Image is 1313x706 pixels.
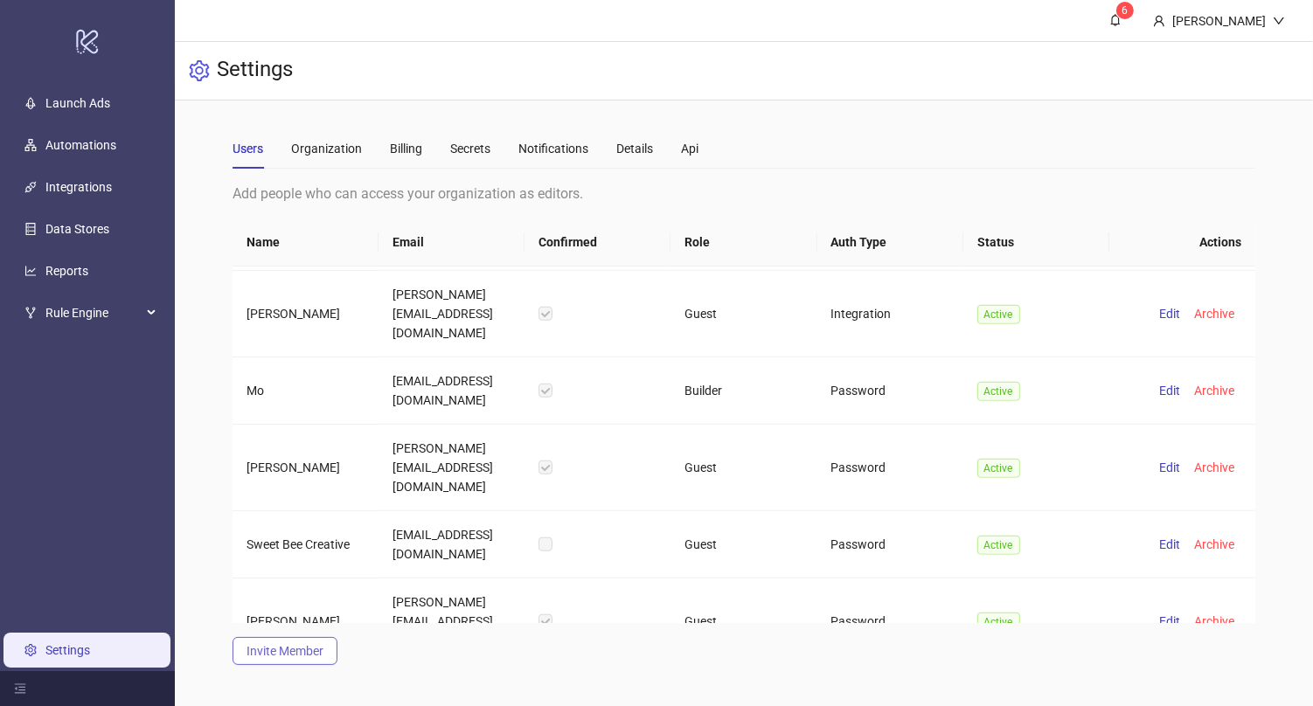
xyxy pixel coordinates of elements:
[189,60,210,81] span: setting
[616,139,653,158] div: Details
[291,139,362,158] div: Organization
[379,218,525,266] th: Email
[1109,14,1122,26] span: bell
[670,218,816,266] th: Role
[1194,537,1234,551] span: Archive
[1194,384,1234,398] span: Archive
[1187,380,1241,401] button: Archive
[977,382,1020,401] span: Active
[525,218,670,266] th: Confirmed
[977,613,1020,632] span: Active
[670,578,816,665] td: Guest
[977,305,1020,324] span: Active
[45,180,112,194] a: Integrations
[24,307,37,319] span: fork
[217,56,293,86] h3: Settings
[1109,218,1255,266] th: Actions
[670,511,816,578] td: Guest
[1152,380,1187,401] button: Edit
[45,295,142,330] span: Rule Engine
[1165,11,1273,31] div: [PERSON_NAME]
[45,643,90,657] a: Settings
[670,425,816,511] td: Guest
[817,578,963,665] td: Password
[1159,384,1180,398] span: Edit
[14,682,26,695] span: menu-fold
[1194,307,1234,321] span: Archive
[1152,303,1187,324] button: Edit
[1122,4,1129,17] span: 6
[1194,614,1234,628] span: Archive
[1152,534,1187,555] button: Edit
[379,425,525,511] td: [PERSON_NAME][EMAIL_ADDRESS][DOMAIN_NAME]
[379,578,525,665] td: [PERSON_NAME][EMAIL_ADDRESS][DOMAIN_NAME]
[233,183,1255,204] div: Add people who can access your organization as editors.
[681,139,698,158] div: Api
[1187,611,1241,632] button: Archive
[1152,457,1187,478] button: Edit
[1159,614,1180,628] span: Edit
[1194,460,1234,474] span: Archive
[379,271,525,357] td: [PERSON_NAME][EMAIL_ADDRESS][DOMAIN_NAME]
[1159,307,1180,321] span: Edit
[817,425,963,511] td: Password
[233,637,337,665] button: Invite Member
[233,218,379,266] th: Name
[45,96,110,110] a: Launch Ads
[1187,303,1241,324] button: Archive
[1273,15,1285,27] span: down
[45,138,116,152] a: Automations
[233,271,379,357] td: [PERSON_NAME]
[518,139,588,158] div: Notifications
[233,578,379,665] td: [PERSON_NAME]
[1187,534,1241,555] button: Archive
[1159,460,1180,474] span: Edit
[379,357,525,425] td: [EMAIL_ADDRESS][DOMAIN_NAME]
[1187,457,1241,478] button: Archive
[247,644,323,658] span: Invite Member
[817,218,963,266] th: Auth Type
[233,357,379,425] td: Mo
[977,536,1020,555] span: Active
[817,511,963,578] td: Password
[670,357,816,425] td: Builder
[45,264,88,278] a: Reports
[817,271,963,357] td: Integration
[670,271,816,357] td: Guest
[379,511,525,578] td: [EMAIL_ADDRESS][DOMAIN_NAME]
[817,357,963,425] td: Password
[233,425,379,511] td: [PERSON_NAME]
[1152,611,1187,632] button: Edit
[963,218,1109,266] th: Status
[233,511,379,578] td: Sweet Bee Creative
[233,139,263,158] div: Users
[977,459,1020,478] span: Active
[1159,537,1180,551] span: Edit
[390,139,422,158] div: Billing
[45,222,109,236] a: Data Stores
[450,139,490,158] div: Secrets
[1153,15,1165,27] span: user
[1116,2,1134,19] sup: 6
